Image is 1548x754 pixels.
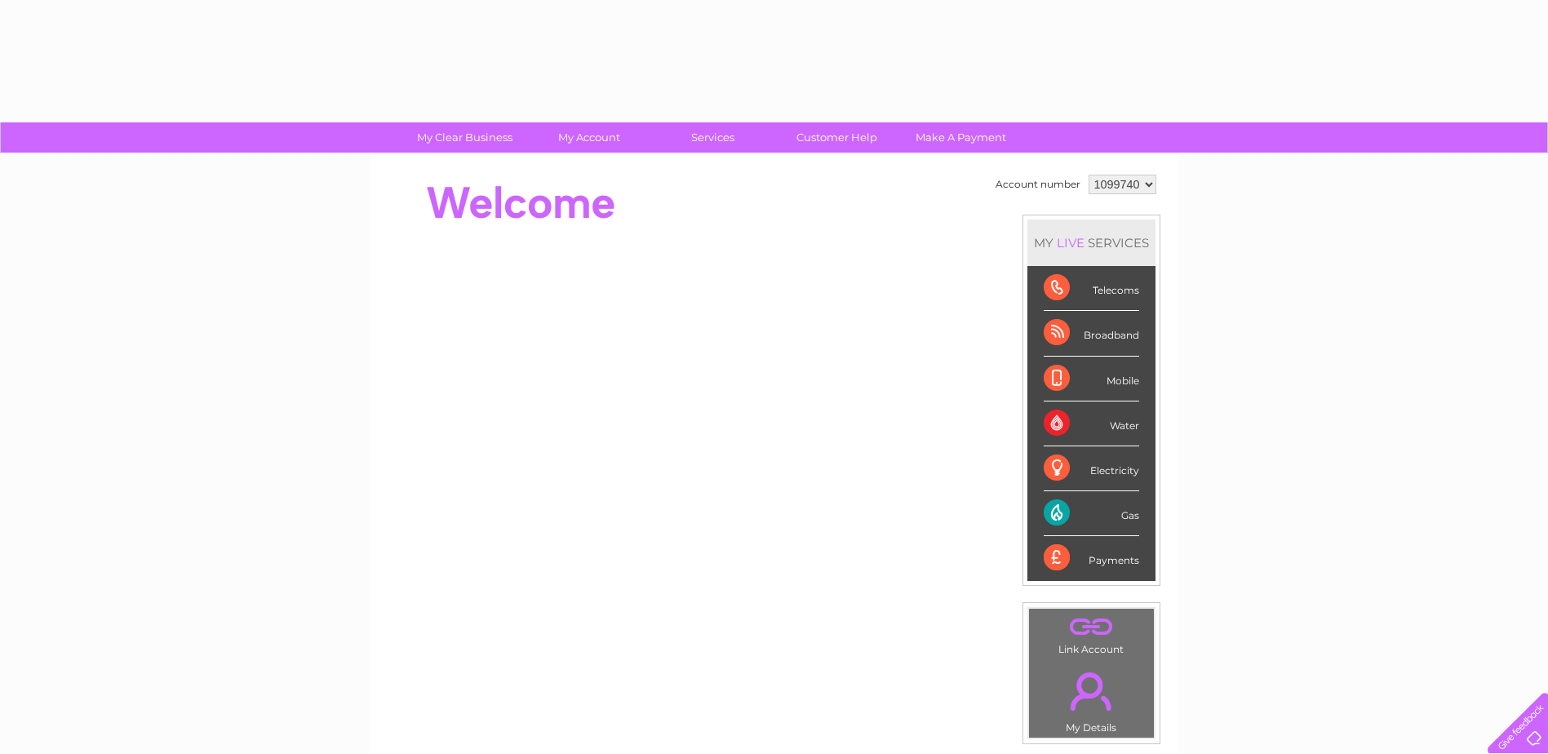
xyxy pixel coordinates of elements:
[894,122,1028,153] a: Make A Payment
[770,122,904,153] a: Customer Help
[1044,446,1139,491] div: Electricity
[1033,663,1150,720] a: .
[1044,536,1139,580] div: Payments
[1028,608,1155,659] td: Link Account
[1044,266,1139,311] div: Telecoms
[1044,311,1139,356] div: Broadband
[1027,220,1155,266] div: MY SERVICES
[645,122,780,153] a: Services
[1044,491,1139,536] div: Gas
[1044,401,1139,446] div: Water
[991,171,1084,198] td: Account number
[1053,235,1088,251] div: LIVE
[397,122,532,153] a: My Clear Business
[1044,357,1139,401] div: Mobile
[1028,659,1155,738] td: My Details
[521,122,656,153] a: My Account
[1033,613,1150,641] a: .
